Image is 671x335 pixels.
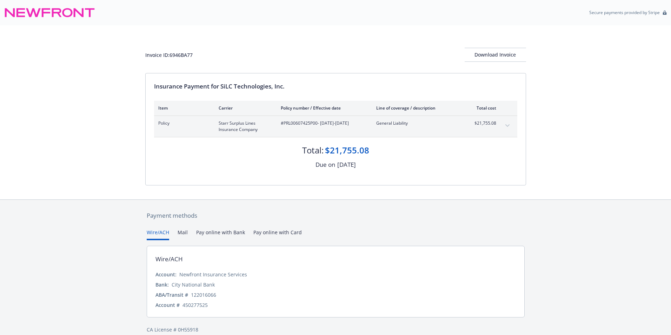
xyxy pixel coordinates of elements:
div: City National Bank [172,281,215,288]
div: Bank: [155,281,169,288]
button: Pay online with Bank [196,229,245,240]
div: Account # [155,301,180,309]
div: Insurance Payment for SiLC Technologies, Inc. [154,82,517,91]
div: Invoice ID: 6946BA77 [145,51,193,59]
div: PolicyStarr Surplus Lines Insurance Company#PRL00607425P00- [DATE]-[DATE]General Liability$21,755... [154,116,517,137]
div: 122016066 [191,291,216,298]
span: General Liability [376,120,459,126]
div: Payment methods [147,211,525,220]
div: [DATE] [337,160,356,169]
span: #PRL00607425P00 - [DATE]-[DATE] [281,120,365,126]
div: Total cost [470,105,496,111]
div: Account: [155,271,177,278]
div: ABA/Transit # [155,291,188,298]
div: Newfront Insurance Services [179,271,247,278]
button: expand content [502,120,513,131]
span: Starr Surplus Lines Insurance Company [219,120,270,133]
div: Policy number / Effective date [281,105,365,111]
button: Pay online with Card [253,229,302,240]
div: Download Invoice [465,48,526,61]
span: $21,755.08 [470,120,496,126]
div: Due on [315,160,335,169]
button: Download Invoice [465,48,526,62]
div: Total: [302,144,324,156]
div: $21,755.08 [325,144,369,156]
div: Item [158,105,207,111]
button: Wire/ACH [147,229,169,240]
button: Mail [178,229,188,240]
div: CA License # 0H55918 [147,326,525,333]
p: Secure payments provided by Stripe [589,9,660,15]
div: Wire/ACH [155,255,183,264]
div: 450277525 [182,301,208,309]
div: Carrier [219,105,270,111]
span: Policy [158,120,207,126]
div: Line of coverage / description [376,105,459,111]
